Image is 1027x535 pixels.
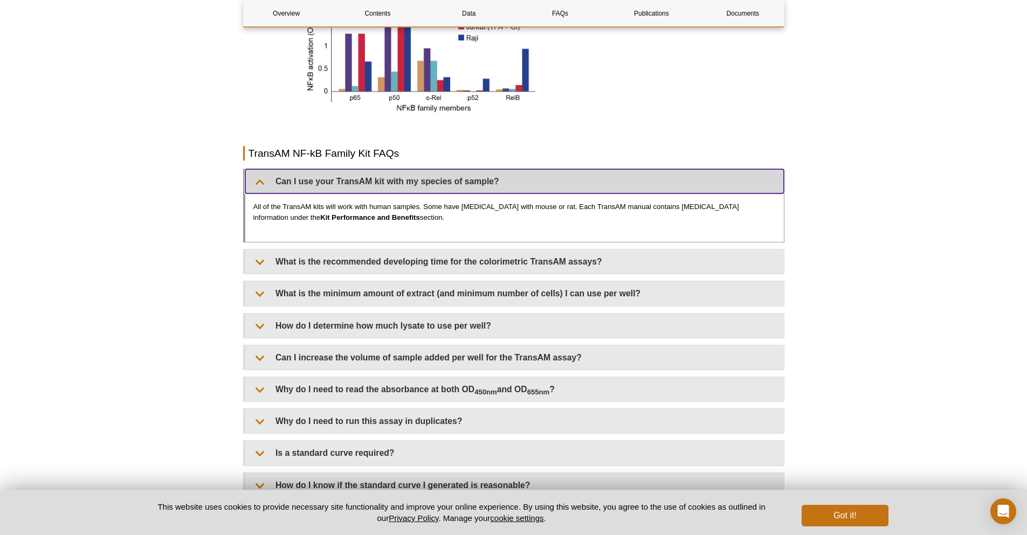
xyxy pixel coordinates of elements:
sub: 655nm [527,388,550,396]
p: All of the TransAM kits will work with human samples. Some have [MEDICAL_DATA] with mouse or rat.... [253,202,776,223]
summary: What is the recommended developing time for the colorimetric TransAM assays? [245,249,784,274]
summary: Can I use your TransAM kit with my species of sample? [245,169,784,193]
a: Documents [700,1,785,26]
a: Privacy Policy [389,513,438,523]
div: Open Intercom Messenger [990,498,1016,524]
summary: Is a standard curve required? [245,441,784,465]
a: Overview [244,1,329,26]
button: Got it! [802,505,888,526]
a: FAQs [517,1,603,26]
summary: Why do I need to run this assay in duplicates? [245,409,784,433]
summary: How do I determine how much lysate to use per well? [245,314,784,338]
button: cookie settings [490,513,543,523]
summary: Can I increase the volume of sample added per well for the TransAM assay? [245,345,784,370]
summary: How do I know if the standard curve I generated is reasonable? [245,473,784,497]
sub: 450nm [474,388,497,396]
a: Data [426,1,512,26]
a: Publications [609,1,694,26]
summary: Why do I need to read the absorbance at both OD450nmand OD655nm? [245,377,784,401]
strong: Kit Performance and Benefits [320,213,420,221]
summary: What is the minimum amount of extract (and minimum number of cells) I can use per well? [245,281,784,305]
p: This website uses cookies to provide necessary site functionality and improve your online experie... [139,501,784,524]
h2: TransAM NF-kB Family Kit FAQs [243,146,784,161]
a: Contents [335,1,421,26]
